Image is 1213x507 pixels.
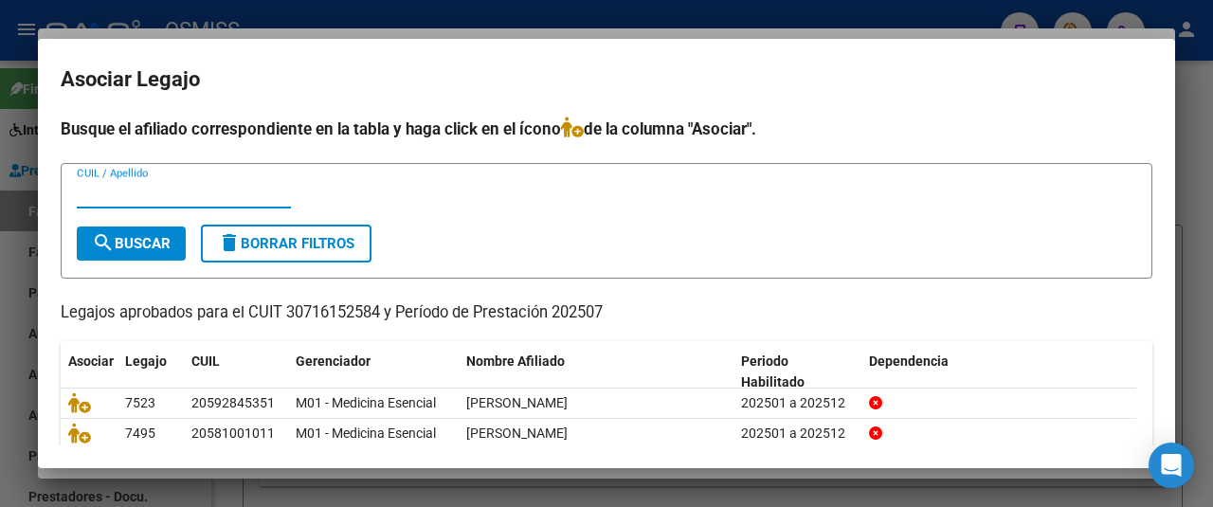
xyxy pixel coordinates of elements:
datatable-header-cell: Periodo Habilitado [733,341,861,404]
span: CUIL [191,353,220,369]
mat-icon: delete [218,231,241,254]
datatable-header-cell: Nombre Afiliado [459,341,733,404]
span: Gerenciador [296,353,371,369]
span: Legajo [125,353,167,369]
datatable-header-cell: Gerenciador [288,341,459,404]
span: Asociar [68,353,114,369]
span: M01 - Medicina Esencial [296,395,436,410]
datatable-header-cell: Asociar [61,341,118,404]
div: 20581001011 [191,423,275,444]
div: 20592845351 [191,392,275,414]
mat-icon: search [92,231,115,254]
datatable-header-cell: Dependencia [861,341,1136,404]
span: Nombre Afiliado [466,353,565,369]
div: Open Intercom Messenger [1149,443,1194,488]
span: Dependencia [869,353,949,369]
span: AREVALO ALVARO FIDEL [466,426,568,441]
span: 7523 [125,395,155,410]
span: Buscar [92,235,171,252]
button: Buscar [77,226,186,261]
span: Periodo Habilitado [741,353,805,390]
div: 202501 a 202512 [741,423,854,444]
h4: Busque el afiliado correspondiente en la tabla y haga click en el ícono de la columna "Asociar". [61,117,1152,141]
span: 7495 [125,426,155,441]
span: Borrar Filtros [218,235,354,252]
p: Legajos aprobados para el CUIT 30716152584 y Período de Prestación 202507 [61,301,1152,325]
span: OLIVEIRA COSTA RAVY [466,395,568,410]
button: Borrar Filtros [201,225,371,263]
datatable-header-cell: CUIL [184,341,288,404]
div: 202501 a 202512 [741,392,854,414]
datatable-header-cell: Legajo [118,341,184,404]
h2: Asociar Legajo [61,62,1152,98]
span: M01 - Medicina Esencial [296,426,436,441]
